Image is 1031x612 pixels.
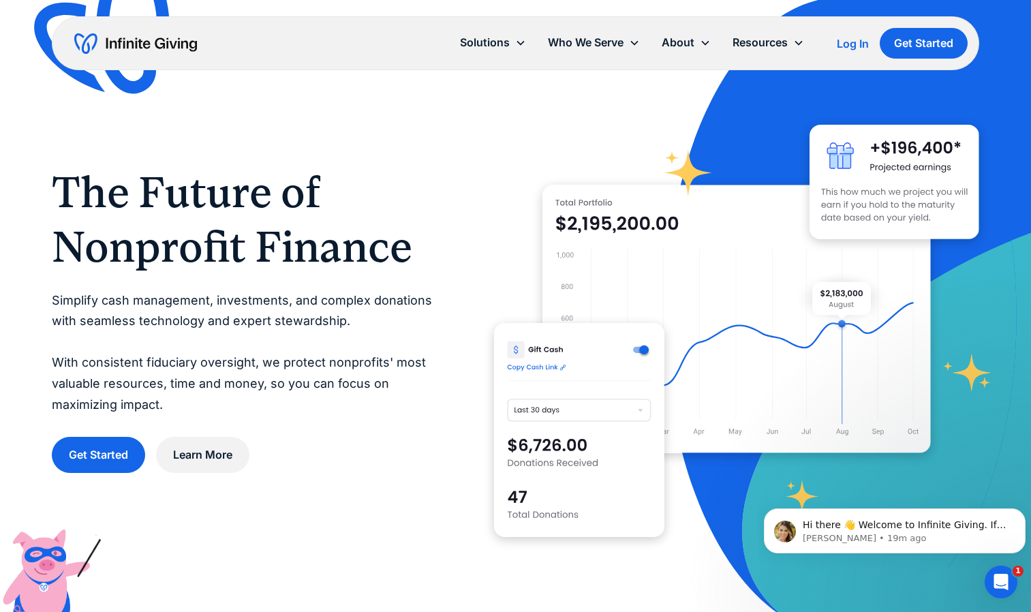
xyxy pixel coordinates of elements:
[52,437,145,473] a: Get Started
[156,437,249,473] a: Learn More
[449,28,537,57] div: Solutions
[837,38,869,49] div: Log In
[537,28,651,57] div: Who We Serve
[758,480,1031,575] iframe: Intercom notifications message
[460,33,510,52] div: Solutions
[1013,566,1024,577] span: 1
[52,165,440,274] h1: The Future of Nonprofit Finance
[74,33,197,55] a: home
[52,290,440,416] p: Simplify cash management, investments, and complex donations with seamless technology and expert ...
[880,28,968,59] a: Get Started
[722,28,815,57] div: Resources
[662,33,694,52] div: About
[651,28,722,57] div: About
[985,566,1017,598] iframe: Intercom live chat
[494,323,664,538] img: donation software for nonprofits
[542,185,931,453] img: nonprofit donation platform
[548,33,624,52] div: Who We Serve
[733,33,788,52] div: Resources
[837,35,869,52] a: Log In
[943,354,991,392] img: fundraising star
